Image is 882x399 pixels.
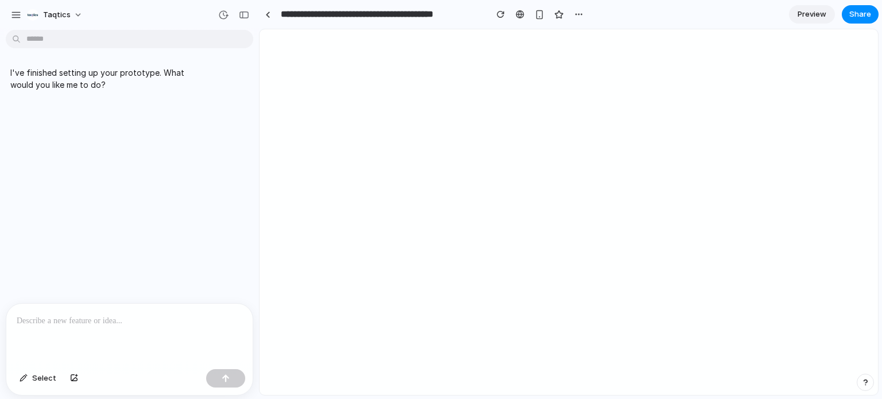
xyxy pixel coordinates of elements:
[43,9,71,21] span: Taqtics
[798,9,826,20] span: Preview
[849,9,871,20] span: Share
[10,67,203,91] p: I've finished setting up your prototype. What would you like me to do?
[842,5,879,24] button: Share
[32,373,56,384] span: Select
[789,5,835,24] a: Preview
[14,369,62,388] button: Select
[22,6,88,24] button: Taqtics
